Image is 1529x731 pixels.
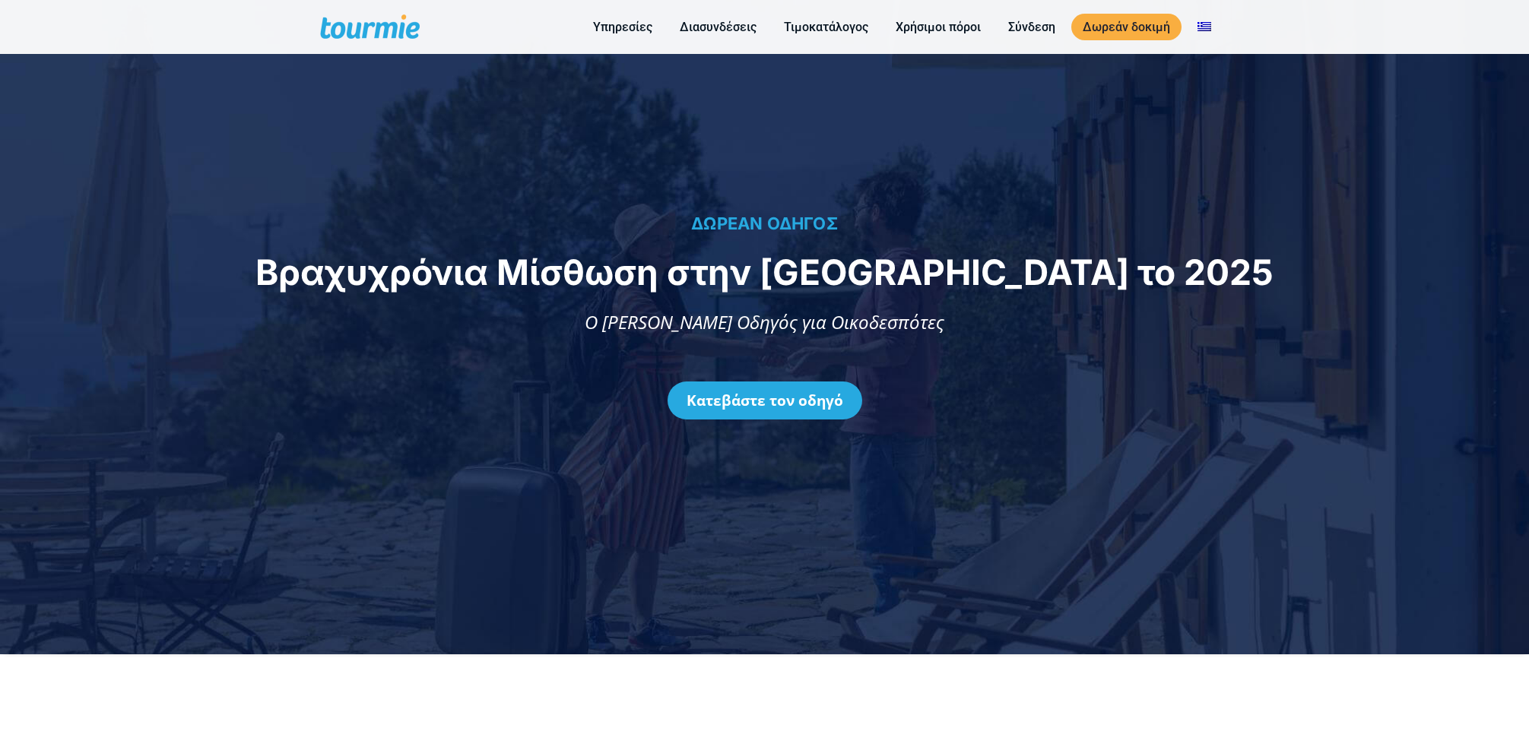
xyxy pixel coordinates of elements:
[691,214,838,233] span: ΔΩΡΕΑΝ ΟΔΗΓΟΣ
[668,17,768,36] a: Διασυνδέσεις
[585,309,944,334] span: Ο [PERSON_NAME] Οδηγός για Οικοδεσπότες
[997,17,1067,36] a: Σύνδεση
[582,17,664,36] a: Υπηρεσίες
[884,17,992,36] a: Χρήσιμοι πόροι
[668,381,862,419] a: Κατεβάστε τον οδηγό
[1071,14,1182,40] a: Δωρεάν δοκιμή
[772,17,880,36] a: Τιμοκατάλογος
[1186,17,1223,36] a: Αλλαγή σε
[255,251,1274,293] span: Βραχυχρόνια Μίσθωση στην [GEOGRAPHIC_DATA] το 2025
